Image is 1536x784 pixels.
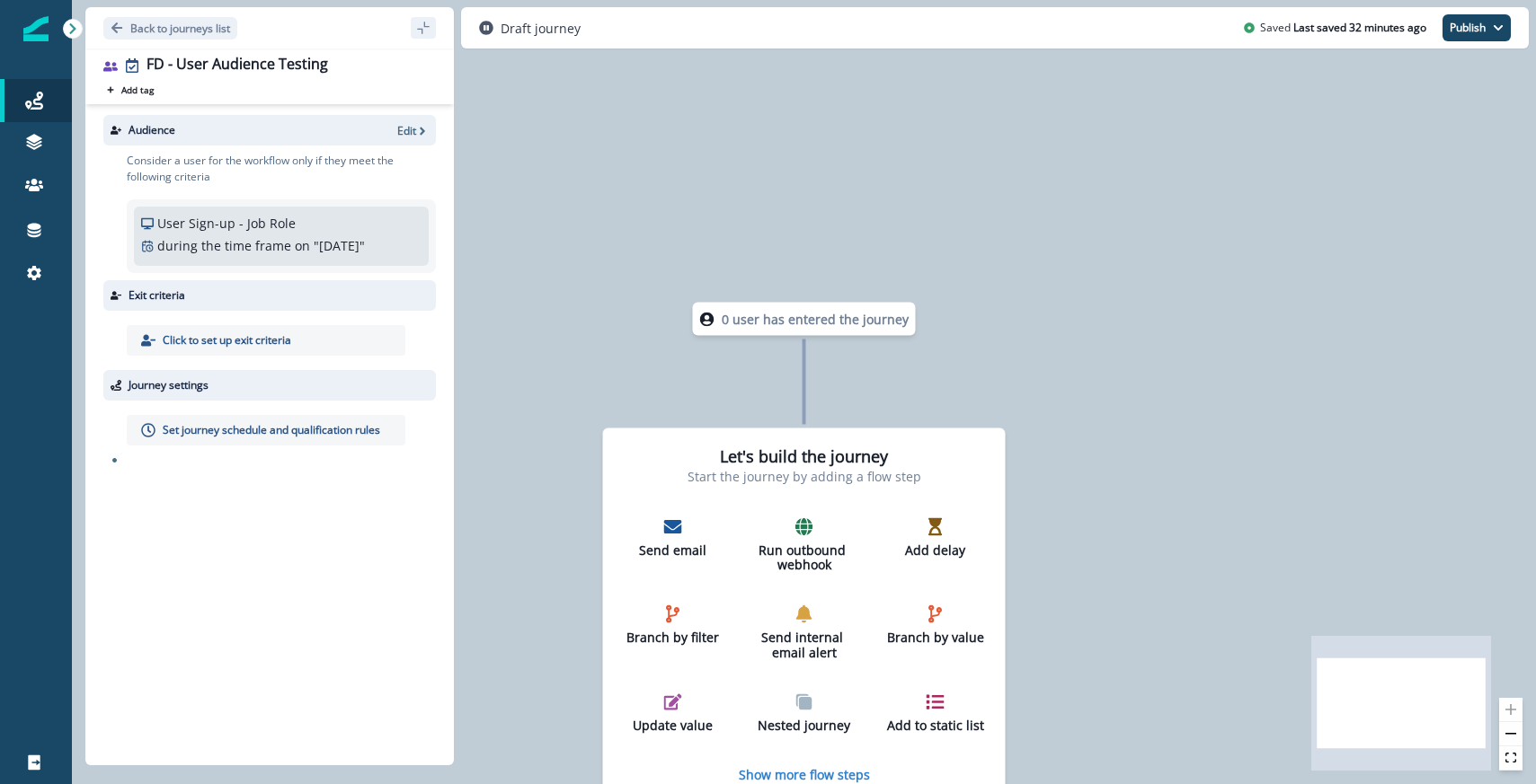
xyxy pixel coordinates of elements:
h2: Let's build the journey [720,447,888,467]
p: Add delay [886,542,985,558]
button: Update value [617,685,730,740]
p: Start the journey by adding a flow step [688,466,921,485]
div: 0 user has entered the journey [632,303,977,336]
button: sidebar collapse toggle [411,17,436,39]
p: Send internal email alert [755,630,854,661]
p: Audience [129,122,175,138]
p: Send email [624,542,723,558]
p: " [DATE] " [314,236,365,255]
button: Branch by value [879,598,992,653]
button: Add to static list [879,685,992,740]
button: Run outbound webhook [748,510,861,580]
button: Publish [1443,14,1511,41]
p: Branch by value [886,630,985,646]
p: Saved [1260,20,1291,36]
p: Update value [624,718,723,733]
button: Send internal email alert [748,598,861,668]
button: Add delay [879,510,992,565]
button: Add tag [103,83,157,97]
p: Consider a user for the workflow only if they meet the following criteria [127,153,436,185]
p: Exit criteria [129,287,185,304]
p: Run outbound webhook [755,542,854,573]
button: Go back [103,17,237,40]
button: Show more flow steps [739,765,870,782]
img: Inflection [23,16,49,41]
p: during the time frame [157,236,291,255]
p: Edit [397,123,416,138]
p: Draft journey [501,19,581,38]
p: Back to journeys list [130,21,230,36]
p: Branch by filter [624,630,723,646]
p: Last saved 32 minutes ago [1293,20,1426,36]
p: Nested journey [755,718,854,733]
button: Nested journey [748,685,861,740]
p: User Sign-up - Job Role [157,214,296,233]
p: Journey settings [129,377,209,393]
p: Set journey schedule and qualification rules [163,422,380,438]
button: fit view [1499,746,1523,771]
div: FD - User Audience Testing [146,56,328,75]
button: Send email [617,510,730,565]
p: Click to set up exit criteria [163,332,291,348]
button: Branch by filter [617,598,730,653]
p: Add to static list [886,718,985,733]
button: Edit [397,123,429,138]
button: zoom out [1499,722,1523,746]
p: on [295,236,310,255]
p: Add tag [121,84,154,95]
p: 0 user has entered the journey [722,310,909,329]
